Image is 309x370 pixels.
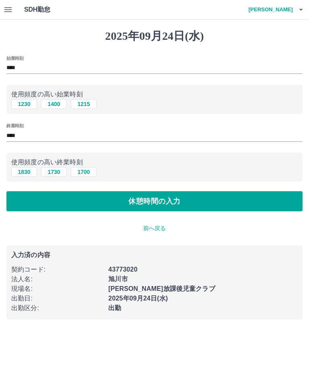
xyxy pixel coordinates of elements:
[11,99,37,109] button: 1230
[11,284,103,294] p: 現場名 :
[108,285,215,292] b: [PERSON_NAME]放課後児童クラブ
[108,276,128,282] b: 旭川市
[41,167,67,177] button: 1730
[108,305,121,311] b: 出勤
[11,274,103,284] p: 法人名 :
[71,167,97,177] button: 1700
[6,191,303,211] button: 休憩時間の入力
[41,99,67,109] button: 1400
[11,167,37,177] button: 1830
[11,90,298,99] p: 使用頻度の高い始業時刻
[6,123,23,129] label: 終業時刻
[11,252,298,258] p: 入力済の内容
[11,157,298,167] p: 使用頻度の高い終業時刻
[11,294,103,303] p: 出勤日 :
[71,99,97,109] button: 1215
[108,266,137,273] b: 43773020
[11,265,103,274] p: 契約コード :
[6,224,303,233] p: 前へ戻る
[11,303,103,313] p: 出勤区分 :
[6,29,303,43] h1: 2025年09月24日(水)
[108,295,168,302] b: 2025年09月24日(水)
[6,55,23,61] label: 始業時刻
